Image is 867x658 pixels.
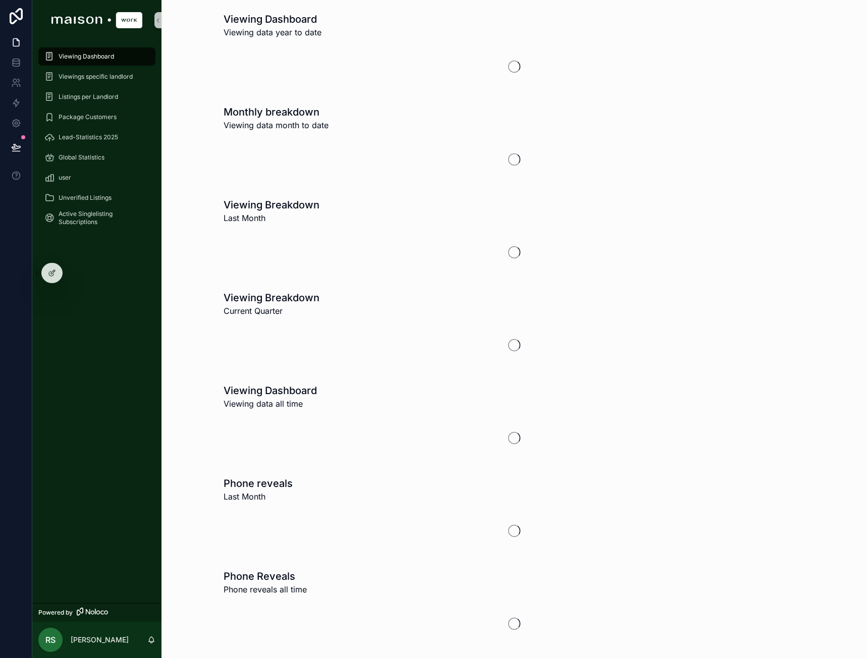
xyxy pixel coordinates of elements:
[224,383,317,398] h1: Viewing Dashboard
[38,609,73,617] span: Powered by
[224,490,293,503] span: Last Month
[51,12,142,28] img: App logo
[59,174,71,182] span: user
[224,105,329,119] h1: Monthly breakdown
[38,88,155,106] a: Listings per Landlord
[59,73,133,81] span: Viewings specific landlord
[59,52,114,61] span: Viewing Dashboard
[59,93,118,101] span: Listings per Landlord
[224,476,293,490] h1: Phone reveals
[38,169,155,187] a: user
[32,40,161,240] div: scrollable content
[38,148,155,167] a: Global Statistics
[224,583,307,595] span: Phone reveals all time
[59,194,112,202] span: Unverified Listings
[224,212,319,224] span: Last Month
[38,209,155,227] a: Active Singlelisting Subscriptions
[224,569,307,583] h1: Phone Reveals
[32,603,161,622] a: Powered by
[224,26,321,38] span: Viewing data year to date
[38,47,155,66] a: Viewing Dashboard
[71,635,129,645] p: [PERSON_NAME]
[38,108,155,126] a: Package Customers
[59,133,118,141] span: Lead-Statistics 2025
[38,68,155,86] a: Viewings specific landlord
[224,12,321,26] h1: Viewing Dashboard
[45,634,56,646] span: RS
[38,128,155,146] a: Lead-Statistics 2025
[224,291,319,305] h1: Viewing Breakdown
[224,119,329,131] span: Viewing data month to date
[224,398,317,410] span: Viewing data all time
[59,153,104,161] span: Global Statistics
[38,189,155,207] a: Unverified Listings
[224,198,319,212] h1: Viewing Breakdown
[224,305,319,317] span: Current Quarter
[59,113,117,121] span: Package Customers
[59,210,145,226] span: Active Singlelisting Subscriptions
